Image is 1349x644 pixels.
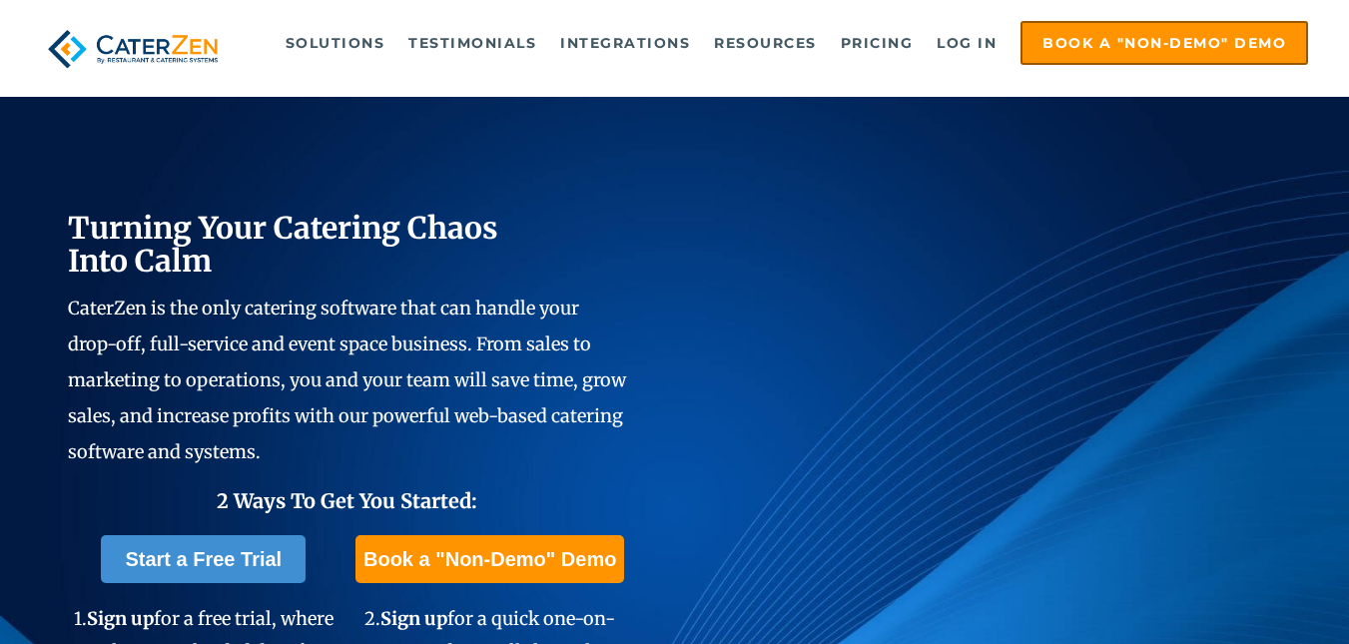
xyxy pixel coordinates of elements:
span: Sign up [380,607,447,630]
a: Testimonials [398,23,546,63]
a: Solutions [276,23,395,63]
span: CaterZen is the only catering software that can handle your drop-off, full-service and event spac... [68,297,626,463]
a: Integrations [550,23,700,63]
img: caterzen [41,21,226,77]
span: Turning Your Catering Chaos Into Calm [68,209,498,280]
a: Resources [704,23,827,63]
div: Navigation Menu [258,21,1309,65]
a: Pricing [831,23,924,63]
a: Book a "Non-Demo" Demo [1020,21,1308,65]
a: Book a "Non-Demo" Demo [355,535,624,583]
span: 2 Ways To Get You Started: [217,488,477,513]
iframe: Help widget launcher [1171,566,1327,622]
a: Start a Free Trial [101,535,306,583]
span: Sign up [87,607,154,630]
a: Log in [927,23,1007,63]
